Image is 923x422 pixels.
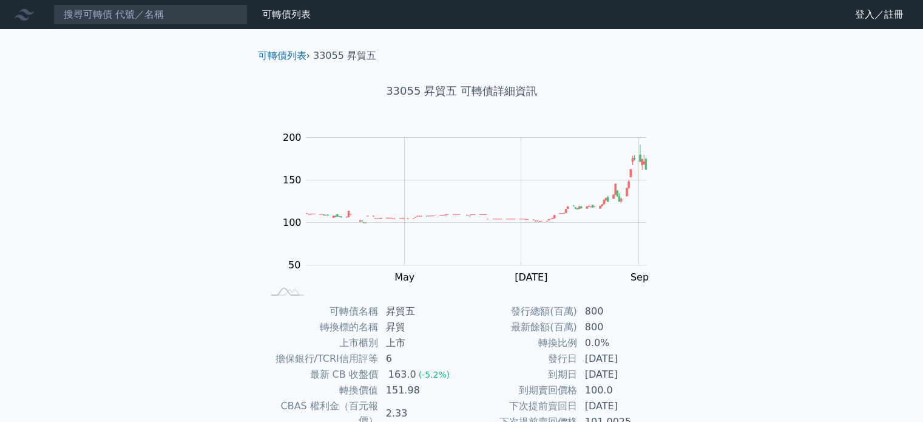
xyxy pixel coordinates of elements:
[394,271,414,283] tspan: May
[288,259,300,271] tspan: 50
[462,383,578,398] td: 到期賣回價格
[462,367,578,383] td: 到期日
[862,364,923,422] div: 聊天小工具
[283,174,302,186] tspan: 150
[386,367,419,382] div: 163.0
[578,383,661,398] td: 100.0
[262,9,311,20] a: 可轉債列表
[578,351,661,367] td: [DATE]
[462,319,578,335] td: 最新餘額(百萬)
[845,5,913,24] a: 登入／註冊
[578,335,661,351] td: 0.0%
[578,319,661,335] td: 800
[462,335,578,351] td: 轉換比例
[276,132,664,308] g: Chart
[462,398,578,414] td: 下次提前賣回日
[263,335,379,351] td: 上市櫃別
[578,367,661,383] td: [DATE]
[379,319,462,335] td: 昇貿
[462,304,578,319] td: 發行總額(百萬)
[379,335,462,351] td: 上市
[263,367,379,383] td: 最新 CB 收盤價
[263,304,379,319] td: 可轉債名稱
[379,351,462,367] td: 6
[419,370,450,379] span: (-5.2%)
[862,364,923,422] iframe: Chat Widget
[578,304,661,319] td: 800
[248,83,675,100] h1: 33055 昇貿五 可轉債詳細資訊
[379,383,462,398] td: 151.98
[313,49,376,63] li: 33055 昇貿五
[631,271,649,283] tspan: Sep
[379,304,462,319] td: 昇貿五
[258,49,310,63] li: ›
[515,271,547,283] tspan: [DATE]
[258,50,306,61] a: 可轉債列表
[53,4,248,25] input: 搜尋可轉債 代號／名稱
[263,383,379,398] td: 轉換價值
[578,398,661,414] td: [DATE]
[283,132,302,143] tspan: 200
[462,351,578,367] td: 發行日
[263,351,379,367] td: 擔保銀行/TCRI信用評等
[263,319,379,335] td: 轉換標的名稱
[283,217,302,228] tspan: 100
